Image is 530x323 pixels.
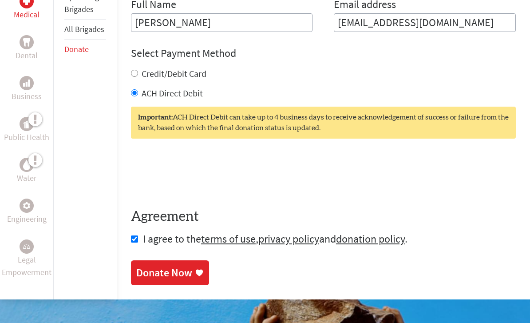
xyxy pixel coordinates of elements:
[7,199,47,225] a: EngineeringEngineering
[23,160,30,170] img: Water
[64,44,89,54] a: Donate
[2,239,51,279] a: Legal EmpowermentLegal Empowerment
[64,20,106,40] li: All Brigades
[20,199,34,213] div: Engineering
[7,213,47,225] p: Engineering
[336,232,405,246] a: donation policy
[23,38,30,47] img: Dental
[64,40,106,59] li: Donate
[17,158,36,184] a: WaterWater
[131,156,266,191] iframe: reCAPTCHA
[131,107,516,139] div: ACH Direct Debit can take up to 4 business days to receive acknowledgement of success or failure ...
[12,76,42,103] a: BusinessBusiness
[16,49,38,62] p: Dental
[23,120,30,128] img: Public Health
[17,172,36,184] p: Water
[334,13,516,32] input: Your Email
[131,46,516,60] h4: Select Payment Method
[131,13,313,32] input: Enter Full Name
[142,88,203,99] label: ACH Direct Debit
[23,202,30,209] img: Engineering
[138,114,173,121] strong: Important:
[23,80,30,87] img: Business
[20,76,34,90] div: Business
[201,232,256,246] a: terms of use
[20,117,34,131] div: Public Health
[23,244,30,249] img: Legal Empowerment
[14,8,40,21] p: Medical
[20,158,34,172] div: Water
[20,239,34,254] div: Legal Empowerment
[142,68,206,79] label: Credit/Debit Card
[12,90,42,103] p: Business
[143,232,407,246] span: I agree to the , and .
[64,24,104,34] a: All Brigades
[131,209,516,225] h4: Agreement
[16,35,38,62] a: DentalDental
[131,260,209,285] a: Donate Now
[258,232,319,246] a: privacy policy
[2,254,51,279] p: Legal Empowerment
[136,266,192,280] div: Donate Now
[4,131,49,144] p: Public Health
[4,117,49,144] a: Public HealthPublic Health
[20,35,34,49] div: Dental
